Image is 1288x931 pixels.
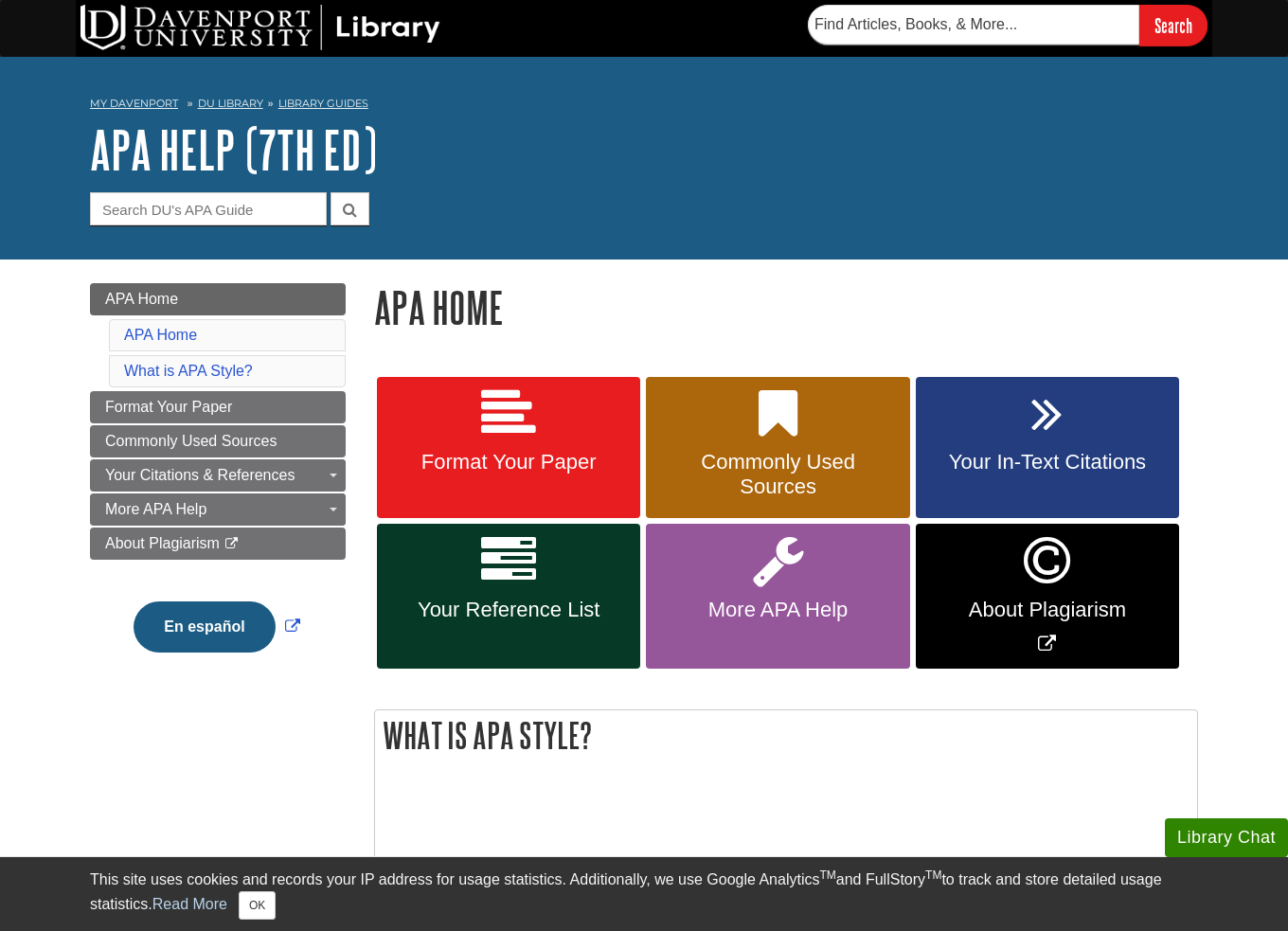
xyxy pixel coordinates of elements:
form: Searches DU Library's articles, books, and more [808,5,1207,45]
sup: TM [925,868,941,882]
img: DU Library [80,5,440,50]
sup: TM [819,868,835,882]
a: APA Home [124,327,197,343]
a: Format Your Paper [377,377,640,519]
a: Format Your Paper [90,391,346,423]
span: Your Reference List [391,598,626,622]
a: Commonly Used Sources [90,425,346,457]
h2: What is APA Style? [375,710,1197,761]
a: Your Reference List [377,524,640,669]
a: Commonly Used Sources [646,377,909,519]
button: Close [239,891,276,920]
a: More APA Help [646,524,909,669]
a: Link opens in new window [916,524,1179,669]
a: What is APA Style? [124,363,253,379]
a: DU Library [198,97,263,110]
a: Read More [152,896,227,912]
a: APA Help (7th Ed) [90,120,377,179]
a: Your In-Text Citations [916,377,1179,519]
button: Library Chat [1165,818,1288,857]
button: En español [134,601,275,653]
a: More APA Help [90,493,346,526]
input: Search DU's APA Guide [90,192,327,225]
input: Search [1139,5,1207,45]
a: My Davenport [90,96,178,112]
a: Link opens in new window [129,618,304,635]
div: This site uses cookies and records your IP address for usage statistics. Additionally, we use Goo... [90,868,1198,920]
span: More APA Help [660,598,895,622]
span: About Plagiarism [105,535,220,551]
span: More APA Help [105,501,206,517]
a: APA Home [90,283,346,315]
span: Your Citations & References [105,467,295,483]
a: Your Citations & References [90,459,346,492]
nav: breadcrumb [90,91,1198,121]
span: Commonly Used Sources [105,433,277,449]
span: Format Your Paper [105,399,232,415]
span: Your In-Text Citations [930,450,1165,474]
div: Guide Page Menu [90,283,346,685]
h1: APA Home [374,283,1198,331]
a: Library Guides [278,97,368,110]
span: APA Home [105,291,178,307]
a: About Plagiarism [90,528,346,560]
input: Find Articles, Books, & More... [808,5,1139,45]
i: This link opens in a new window [224,538,240,550]
span: Commonly Used Sources [660,450,895,499]
span: Format Your Paper [391,450,626,474]
span: About Plagiarism [930,598,1165,622]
